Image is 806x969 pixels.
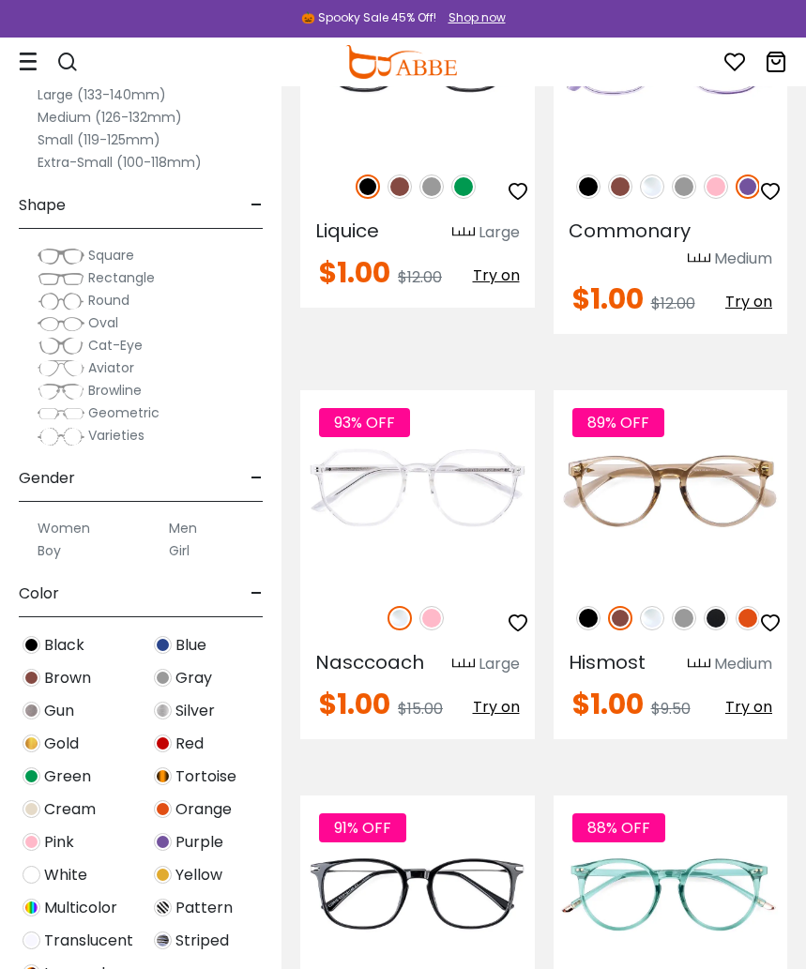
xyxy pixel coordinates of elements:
[451,174,476,199] img: Green
[38,151,202,174] label: Extra-Small (100-118mm)
[23,866,40,884] img: White
[398,698,443,719] span: $15.00
[88,313,118,332] span: Oval
[154,866,172,884] img: Yellow
[44,831,74,854] span: Pink
[154,702,172,719] img: Silver
[569,649,646,675] span: Hismost
[44,634,84,657] span: Black
[38,382,84,401] img: Browline.png
[44,897,117,919] span: Multicolor
[23,669,40,687] img: Brown
[345,45,456,79] img: abbeglasses.com
[154,734,172,752] img: Red
[319,252,390,293] span: $1.00
[23,833,40,851] img: Pink
[19,183,66,228] span: Shape
[88,246,134,265] span: Square
[154,833,172,851] img: Purple
[452,658,475,672] img: size ruler
[388,606,412,630] img: Clear
[473,696,520,718] span: Try on
[608,174,632,199] img: Brown
[38,247,84,265] img: Square.png
[714,653,772,675] div: Medium
[175,864,222,886] span: Yellow
[23,899,40,916] img: Multicolor
[88,268,155,287] span: Rectangle
[23,800,40,818] img: Cream
[572,813,665,842] span: 88% OFF
[300,390,535,585] img: Fclear Nasccoach - Plastic ,Universal Bridge Fit
[640,174,664,199] img: Clear
[398,266,442,288] span: $12.00
[88,291,129,310] span: Round
[319,813,406,842] span: 91% OFF
[688,252,710,266] img: size ruler
[19,456,75,501] span: Gender
[44,733,79,755] span: Gold
[419,606,444,630] img: Pink
[725,285,772,319] button: Try on
[175,897,233,919] span: Pattern
[154,800,172,818] img: Orange
[473,690,520,724] button: Try on
[714,248,772,270] div: Medium
[38,539,61,562] label: Boy
[672,606,696,630] img: Gray
[38,427,84,447] img: Varieties.png
[576,606,601,630] img: Black
[704,606,728,630] img: Matte Black
[315,218,379,244] span: Liquice
[554,390,788,585] a: Orange Hismost - Plastic ,Universal Bridge Fit
[319,684,390,724] span: $1.00
[23,734,40,752] img: Gold
[725,690,772,724] button: Try on
[572,279,644,319] span: $1.00
[315,649,424,675] span: Nasccoach
[38,106,182,129] label: Medium (126-132mm)
[725,291,772,312] span: Try on
[38,359,84,378] img: Aviator.png
[651,698,691,719] span: $9.50
[88,403,160,422] span: Geometric
[88,358,134,377] span: Aviator
[473,265,520,286] span: Try on
[651,293,695,314] span: $12.00
[175,733,204,755] span: Red
[44,930,133,952] span: Translucent
[23,636,40,654] img: Black
[38,83,166,106] label: Large (133-140mm)
[154,669,172,687] img: Gray
[38,292,84,310] img: Round.png
[640,606,664,630] img: Clear
[175,798,232,821] span: Orange
[44,667,91,689] span: Brown
[672,174,696,199] img: Gray
[169,517,197,539] label: Men
[38,404,84,423] img: Geometric.png
[88,336,143,355] span: Cat-Eye
[154,636,172,654] img: Blue
[251,456,263,501] span: -
[736,606,760,630] img: Orange
[419,174,444,199] img: Gray
[44,798,96,821] span: Cream
[175,831,223,854] span: Purple
[576,174,601,199] img: Black
[608,606,632,630] img: Brown
[175,634,206,657] span: Blue
[38,337,84,356] img: Cat-Eye.png
[38,314,84,333] img: Oval.png
[175,700,215,722] span: Silver
[154,931,172,949] img: Striped
[44,765,91,788] span: Green
[688,658,710,672] img: size ruler
[439,9,506,25] a: Shop now
[251,571,263,616] span: -
[44,700,74,722] span: Gun
[23,702,40,719] img: Gun
[301,9,436,26] div: 🎃 Spooky Sale 45% Off!
[169,539,190,562] label: Girl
